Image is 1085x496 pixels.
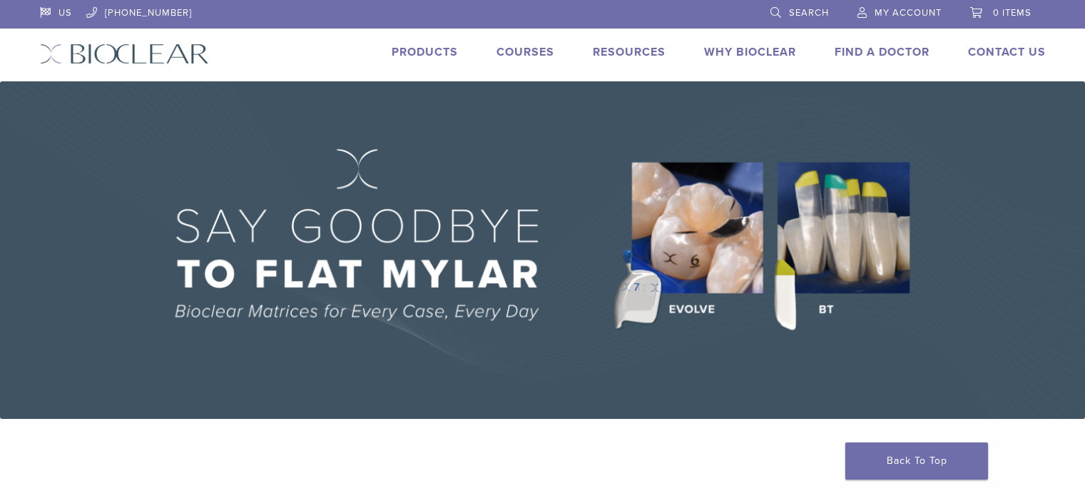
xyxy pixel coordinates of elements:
span: My Account [875,7,942,19]
a: Courses [496,45,554,59]
a: Why Bioclear [704,45,796,59]
a: Products [392,45,458,59]
a: Find A Doctor [835,45,929,59]
a: Contact Us [968,45,1046,59]
img: Bioclear [40,44,209,64]
span: Search [789,7,829,19]
a: Back To Top [845,442,988,480]
span: 0 items [993,7,1031,19]
a: Resources [593,45,666,59]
